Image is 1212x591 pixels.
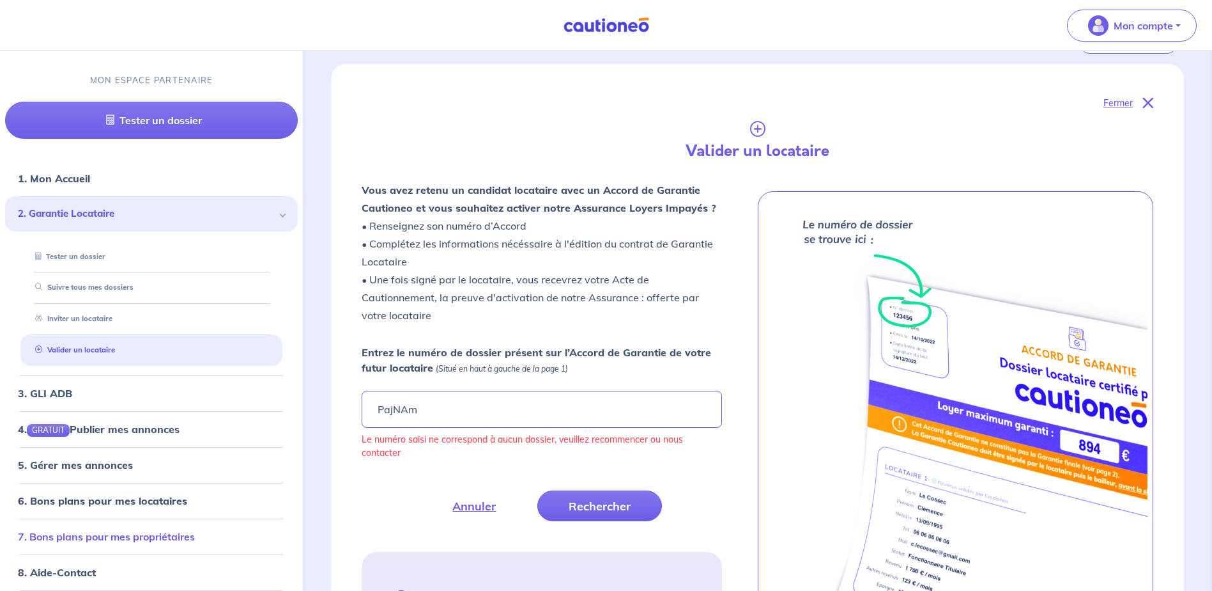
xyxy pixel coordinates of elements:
[362,181,721,324] p: • Renseignez son numéro d’Accord • Complétez les informations nécéssaire à l'édition du contrat d...
[421,491,527,521] button: Annuler
[537,491,662,521] button: Rechercher
[30,345,115,354] a: Valider un locataire
[5,102,298,139] a: Tester un dossier
[20,246,282,267] div: Tester un dossier
[30,252,105,261] a: Tester un dossier
[18,566,96,579] a: 8. Aide-Contact
[5,488,298,514] div: 6. Bons plans pour mes locataires
[18,207,275,222] span: 2. Garantie Locataire
[5,560,298,585] div: 8. Aide-Contact
[558,17,654,33] img: Cautioneo
[362,346,711,374] strong: Entrez le numéro de dossier présent sur l’Accord de Garantie de votre futur locataire
[20,309,282,330] div: Inviter un locataire
[362,391,721,428] input: Ex : 453678
[1114,18,1173,33] p: Mon compte
[30,315,112,324] a: Inviter un locataire
[5,197,298,232] div: 2. Garantie Locataire
[362,184,716,214] strong: Vous avez retenu un candidat locataire avec un Accord de Garantie Cautioneo et vous souhaitez act...
[5,381,298,406] div: 3. GLI ADB
[1067,10,1197,42] button: illu_account_valid_menu.svgMon compte
[1088,15,1108,36] img: illu_account_valid_menu.svg
[18,530,195,543] a: 7. Bons plans pour mes propriétaires
[18,173,90,185] a: 1. Mon Accueil
[18,494,187,507] a: 6. Bons plans pour mes locataires
[90,74,213,86] p: MON ESPACE PARTENAIRE
[18,459,133,471] a: 5. Gérer mes annonces
[1103,95,1133,111] p: Fermer
[18,387,72,400] a: 3. GLI ADB
[30,283,134,292] a: Suivre tous mes dossiers
[18,423,180,436] a: 4.GRATUITPublier mes annonces
[556,142,959,161] h4: Valider un locataire
[362,433,721,460] p: Le numéro saisi ne correspond à aucun dossier, veuillez recommencer ou nous contacter
[20,340,282,361] div: Valider un locataire
[20,278,282,299] div: Suivre tous mes dossiers
[5,166,298,192] div: 1. Mon Accueil
[5,452,298,478] div: 5. Gérer mes annonces
[5,524,298,549] div: 7. Bons plans pour mes propriétaires
[436,364,568,374] em: (Situé en haut à gauche de la page 1)
[5,416,298,442] div: 4.GRATUITPublier mes annonces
